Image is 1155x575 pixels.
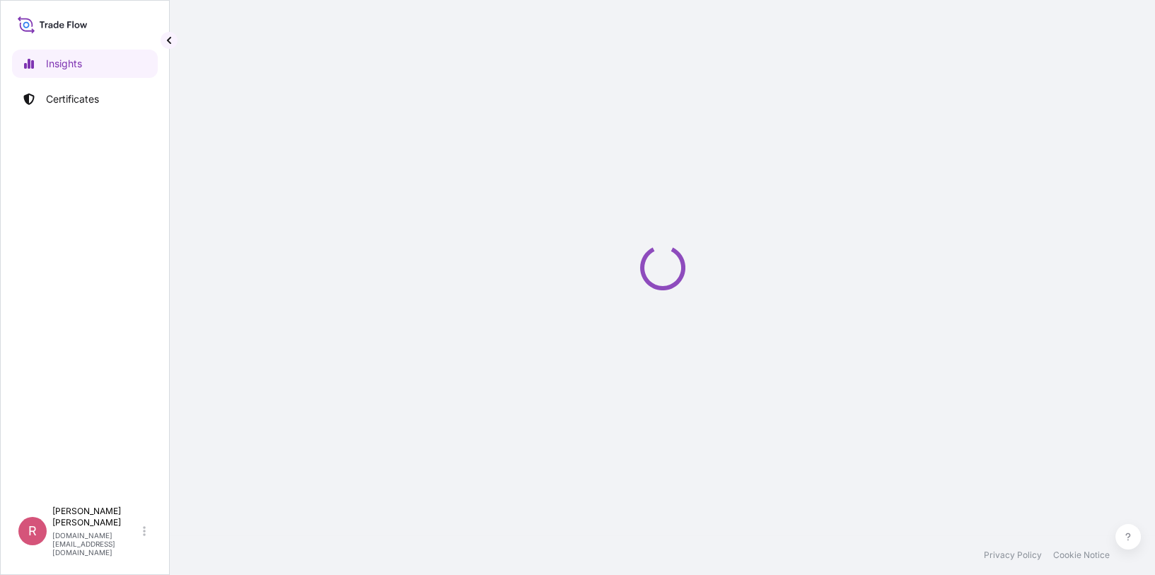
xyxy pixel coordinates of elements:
[28,524,37,538] span: R
[12,85,158,113] a: Certificates
[12,50,158,78] a: Insights
[984,550,1042,561] a: Privacy Policy
[52,531,140,557] p: [DOMAIN_NAME][EMAIL_ADDRESS][DOMAIN_NAME]
[46,92,99,106] p: Certificates
[52,506,140,528] p: [PERSON_NAME] [PERSON_NAME]
[1053,550,1110,561] a: Cookie Notice
[46,57,82,71] p: Insights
